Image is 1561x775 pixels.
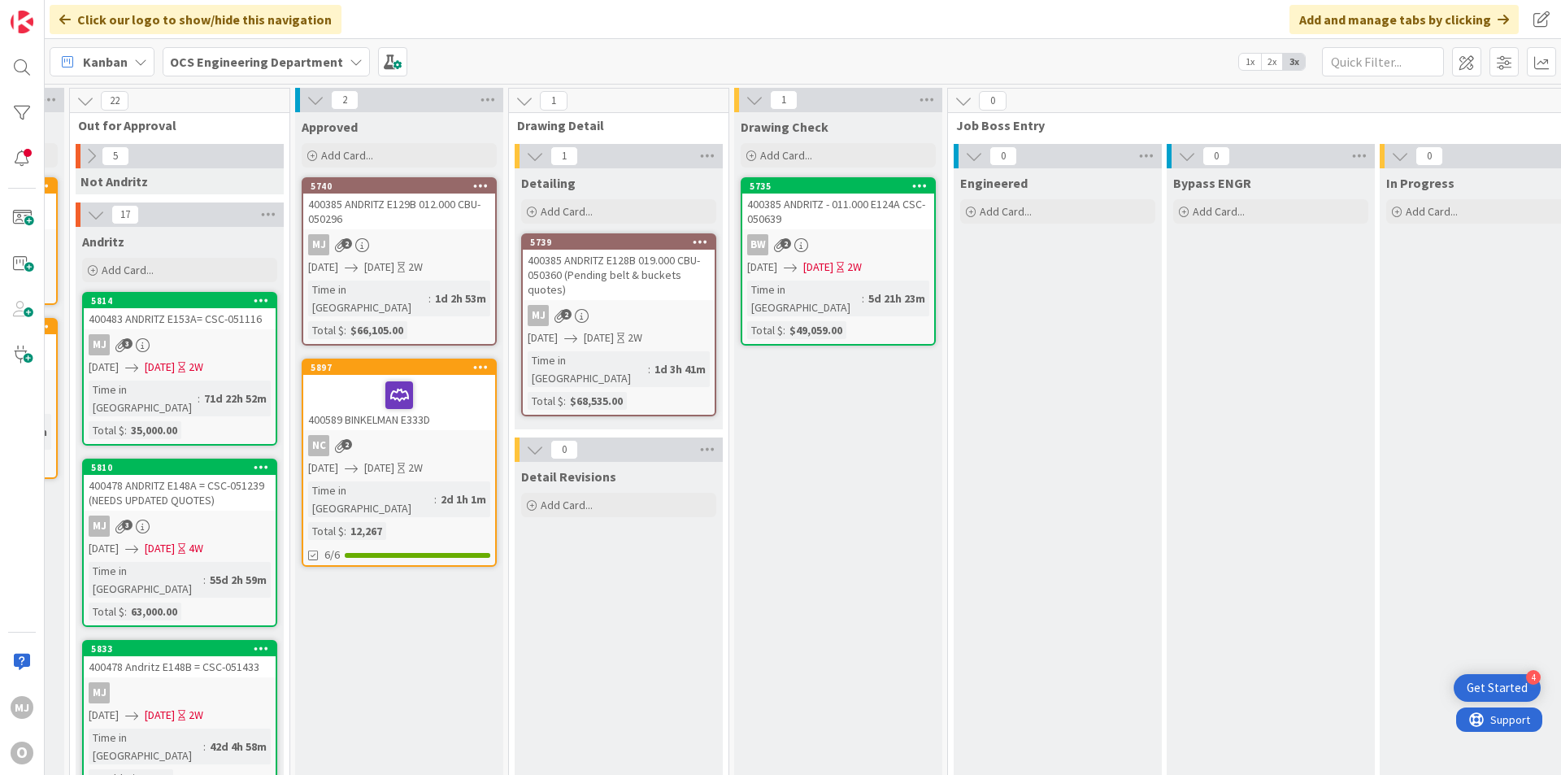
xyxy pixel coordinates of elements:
span: [DATE] [747,259,777,276]
div: 1d 3h 41m [650,360,710,378]
input: Quick Filter... [1322,47,1444,76]
span: [DATE] [145,540,175,557]
span: : [198,390,200,407]
div: MJ [89,682,110,703]
span: : [428,290,431,307]
span: 0 [1415,146,1443,166]
div: 2W [408,459,423,477]
div: Time in [GEOGRAPHIC_DATA] [89,381,198,416]
div: 2W [189,707,203,724]
div: 5d 21h 23m [864,290,929,307]
span: [DATE] [584,329,614,346]
span: 1x [1239,54,1261,70]
span: Engineered [960,175,1028,191]
div: O [11,742,33,764]
span: Detail Revisions [521,468,616,485]
span: Support [34,2,74,22]
span: 2 [780,238,791,249]
span: : [203,571,206,589]
span: : [124,603,127,620]
div: 400589 BINKELMAN E333D [303,375,495,430]
span: : [344,522,346,540]
div: NC [308,435,329,456]
div: 2W [847,259,862,276]
span: [DATE] [364,459,394,477]
span: 5 [102,146,129,166]
span: 0 [979,91,1007,111]
span: : [783,321,785,339]
span: 2 [561,309,572,320]
div: $49,059.00 [785,321,846,339]
div: Total $ [747,321,783,339]
div: Time in [GEOGRAPHIC_DATA] [747,281,862,316]
span: 0 [550,440,578,459]
div: 5810 [84,460,276,475]
div: 5735 [742,179,934,194]
span: 2 [341,439,352,450]
div: MJ [308,234,329,255]
div: 5739 [523,235,715,250]
div: 71d 22h 52m [200,390,271,407]
div: 1d 2h 53m [431,290,490,307]
a: 5740400385 ANDRITZ E129B 012.000 CBU- 050296MJ[DATE][DATE]2WTime in [GEOGRAPHIC_DATA]:1d 2h 53mTo... [302,177,497,346]
span: Add Card... [102,263,154,277]
div: MJ [303,234,495,255]
div: 4 [1526,670,1541,685]
span: Out for Approval [78,117,269,133]
span: 22 [101,91,128,111]
span: Approved [302,119,358,135]
span: 2 [341,238,352,249]
div: Time in [GEOGRAPHIC_DATA] [308,281,428,316]
div: 5740400385 ANDRITZ E129B 012.000 CBU- 050296 [303,179,495,229]
span: 3x [1283,54,1305,70]
div: 5735 [750,181,934,192]
span: : [862,290,864,307]
div: MJ [89,516,110,537]
span: Add Card... [1406,204,1458,219]
div: 5897 [303,360,495,375]
span: 1 [770,90,798,110]
div: MJ [84,516,276,537]
span: Add Card... [980,204,1032,219]
div: Time in [GEOGRAPHIC_DATA] [89,562,203,598]
b: OCS Engineering Department [170,54,343,70]
div: 400385 ANDRITZ E128B 019.000 CBU- 050360 (Pending belt & buckets quotes) [523,250,715,300]
span: [DATE] [145,707,175,724]
div: 42d 4h 58m [206,738,271,755]
div: 5810400478 ANDRITZ E148A = CSC-051239 (NEEDS UPDATED QUOTES) [84,460,276,511]
span: 0 [989,146,1017,166]
div: 5897400589 BINKELMAN E333D [303,360,495,430]
img: Visit kanbanzone.com [11,11,33,33]
div: 400483 ANDRITZ E153A= CSC-051116 [84,308,276,329]
div: Total $ [89,603,124,620]
div: 400385 ANDRITZ - 011.000 E124A CSC- 050639 [742,194,934,229]
span: Drawing Detail [517,117,708,133]
div: $68,535.00 [566,392,627,410]
div: MJ [84,334,276,355]
a: 5810400478 ANDRITZ E148A = CSC-051239 (NEEDS UPDATED QUOTES)MJ[DATE][DATE]4WTime in [GEOGRAPHIC_D... [82,459,277,627]
div: 5740 [303,179,495,194]
span: Add Card... [321,148,373,163]
span: [DATE] [308,459,338,477]
div: 4W [189,540,203,557]
div: 400385 ANDRITZ E129B 012.000 CBU- 050296 [303,194,495,229]
div: Total $ [89,421,124,439]
div: BW [747,234,768,255]
a: 5814400483 ANDRITZ E153A= CSC-051116MJ[DATE][DATE]2WTime in [GEOGRAPHIC_DATA]:71d 22h 52mTotal $:... [82,292,277,446]
div: 5897 [311,362,495,373]
div: Time in [GEOGRAPHIC_DATA] [89,729,203,764]
div: NC [303,435,495,456]
span: 2x [1261,54,1283,70]
div: MJ [11,696,33,719]
span: Andritz [82,233,124,250]
span: : [344,321,346,339]
div: 5810 [91,462,276,473]
div: 12,267 [346,522,386,540]
div: Total $ [308,321,344,339]
span: : [434,490,437,508]
div: 55d 2h 59m [206,571,271,589]
span: [DATE] [89,359,119,376]
div: 5739 [530,237,715,248]
div: 2W [189,359,203,376]
div: 2d 1h 1m [437,490,490,508]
